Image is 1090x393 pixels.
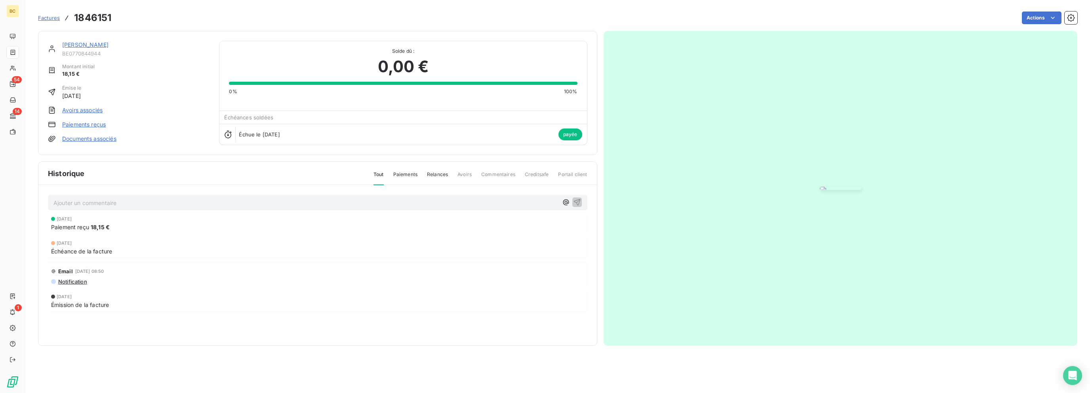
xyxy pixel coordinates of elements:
span: Commentaires [481,171,515,184]
span: Factures [38,15,60,21]
span: Émission de la facture [51,301,109,309]
span: 0,00 € [378,55,429,79]
span: Solde dû : [229,48,577,55]
span: 0% [229,88,237,95]
span: Notification [57,278,87,285]
h3: 1846151 [74,11,111,25]
a: Avoirs associés [62,106,103,114]
a: Paiements reçus [62,121,106,128]
span: 18,15 € [62,70,95,78]
span: Échéances soldées [224,114,273,121]
span: Avoirs [457,171,472,184]
span: Portail client [558,171,587,184]
img: invoice_thumbnail [820,187,861,190]
span: Échue le [DATE] [239,131,280,138]
span: Relances [427,171,448,184]
span: Email [58,268,73,274]
a: [PERSON_NAME] [62,41,109,48]
span: [DATE] [57,217,72,221]
span: Montant initial [62,63,95,70]
img: Logo LeanPay [6,376,19,388]
span: payée [558,128,582,140]
a: Documents associés [62,135,116,143]
span: [DATE] [57,294,72,299]
span: Creditsafe [525,171,549,184]
span: Historique [48,168,85,179]
span: 100% [564,88,577,95]
button: Actions [1022,12,1061,24]
span: Paiement reçu [51,223,89,231]
span: [DATE] [62,92,81,100]
span: [DATE] [57,241,72,245]
div: Open Intercom Messenger [1063,366,1082,385]
span: 54 [12,76,22,83]
span: 18,15 € [91,223,110,231]
span: 14 [13,108,22,115]
span: Échéance de la facture [51,247,112,255]
span: Émise le [62,84,81,92]
span: BE0770844944 [62,50,210,57]
span: Tout [373,171,384,185]
span: [DATE] 08:50 [75,269,104,274]
span: 1 [15,304,22,311]
a: Factures [38,14,60,22]
div: BC [6,5,19,17]
span: Paiements [393,171,417,184]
